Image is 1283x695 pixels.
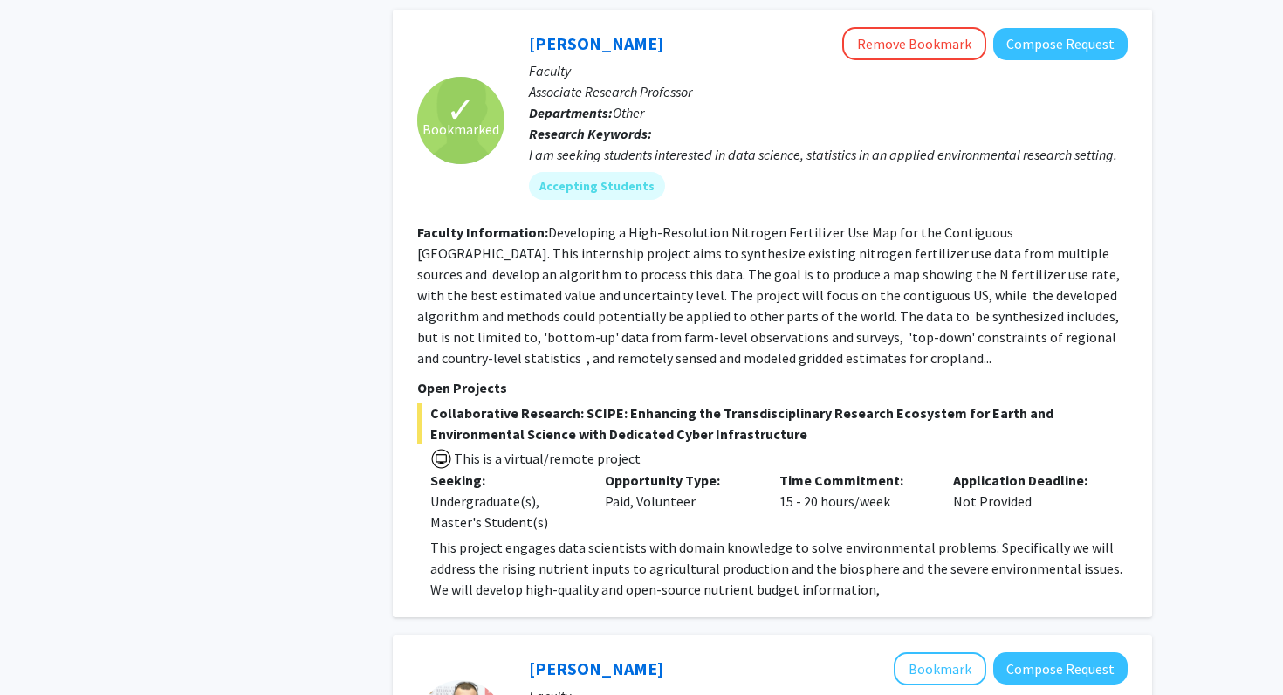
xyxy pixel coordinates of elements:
iframe: Chat [13,616,74,682]
fg-read-more: Developing a High-Resolution Nitrogen Fertilizer Use Map for the Contiguous [GEOGRAPHIC_DATA]. Th... [417,224,1122,367]
p: Time Commitment: [779,470,928,491]
p: This project engages data scientists with domain knowledge to solve environmental problems. Speci... [430,537,1128,600]
p: Application Deadline: [953,470,1101,491]
span: Bookmarked [422,119,499,140]
div: I am seeking students interested in data science, statistics in an applied environmental research... [529,144,1128,165]
b: Departments: [529,104,613,121]
span: Collaborative Research: SCIPE: Enhancing the Transdisciplinary Research Ecosystem for Earth and E... [417,403,1128,444]
p: Seeking: [430,470,579,491]
p: Opportunity Type: [605,470,753,491]
button: Remove Bookmark [842,27,986,60]
mat-chip: Accepting Students [529,172,665,200]
a: [PERSON_NAME] [529,32,663,54]
a: [PERSON_NAME] [529,657,663,679]
button: Add Alexander Shackman to Bookmarks [894,652,986,685]
div: Paid, Volunteer [592,470,766,533]
p: Open Projects [417,377,1128,398]
button: Compose Request to Alexander Shackman [993,652,1128,685]
b: Faculty Information: [417,224,548,241]
span: Other [613,104,644,121]
b: Research Keywords: [529,125,652,142]
p: Associate Research Professor [529,81,1128,102]
div: Undergraduate(s), Master's Student(s) [430,491,579,533]
div: Not Provided [940,470,1115,533]
button: Compose Request to Dong Liang [993,28,1128,60]
p: Faculty [529,60,1128,81]
span: This is a virtual/remote project [452,450,641,467]
span: ✓ [446,101,476,119]
div: 15 - 20 hours/week [766,470,941,533]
